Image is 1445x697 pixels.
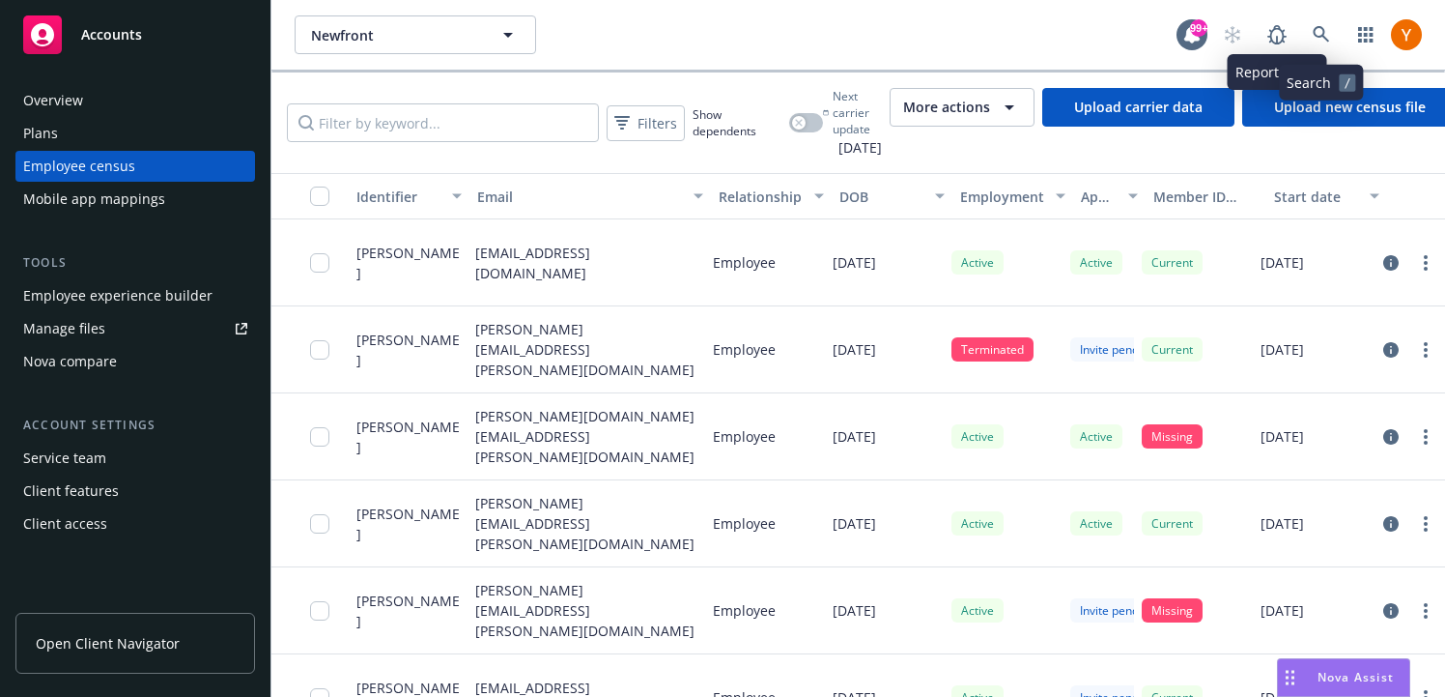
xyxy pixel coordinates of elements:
[1414,599,1437,623] a: more
[15,416,255,435] div: Account settings
[1070,337,1165,362] div: Invite pending
[951,337,1034,362] div: Terminated
[719,187,803,207] div: Relationship
[23,508,107,539] div: Client access
[349,173,469,219] button: Identifier
[356,591,460,631] span: [PERSON_NAME]
[1146,173,1266,219] button: Member ID status
[356,187,440,207] div: Identifier
[903,98,990,117] span: More actions
[1190,19,1207,37] div: 99+
[15,151,255,182] a: Employee census
[890,88,1034,127] button: More actions
[713,339,776,360] p: Employee
[310,427,329,447] input: Toggle Row Selected
[1142,598,1203,623] div: Missing
[951,250,1004,275] div: Active
[1261,426,1304,447] p: [DATE]
[1142,511,1203,536] div: Current
[610,109,681,137] span: Filters
[23,313,105,344] div: Manage files
[15,476,255,507] a: Client features
[1317,669,1394,685] span: Nova Assist
[1261,339,1304,360] p: [DATE]
[475,319,697,380] p: [PERSON_NAME][EMAIL_ADDRESS][PERSON_NAME][DOMAIN_NAME]
[1414,338,1437,362] a: more
[952,173,1073,219] button: Employment
[1414,251,1437,275] a: more
[1379,425,1402,449] a: circleInformation
[1414,425,1437,449] a: more
[23,85,83,116] div: Overview
[1070,250,1122,275] div: Active
[1073,173,1146,219] button: App status
[1070,511,1122,536] div: Active
[310,601,329,621] input: Toggle Row Selected
[951,511,1004,536] div: Active
[23,184,165,215] div: Mobile app mappings
[15,85,255,116] a: Overview
[1213,15,1252,54] a: Start snowing
[1070,598,1165,623] div: Invite pending
[1261,600,1304,621] p: [DATE]
[607,105,685,141] button: Filters
[23,118,58,149] div: Plans
[1274,187,1358,207] div: Start date
[23,346,117,377] div: Nova compare
[475,406,697,467] p: [PERSON_NAME][DOMAIN_NAME][EMAIL_ADDRESS][PERSON_NAME][DOMAIN_NAME]
[475,493,697,554] p: [PERSON_NAME][EMAIL_ADDRESS][PERSON_NAME][DOMAIN_NAME]
[1142,424,1203,449] div: Missing
[1261,252,1304,273] p: [DATE]
[310,253,329,273] input: Toggle Row Selected
[1070,424,1122,449] div: Active
[15,184,255,215] a: Mobile app mappings
[951,598,1004,623] div: Active
[15,8,255,62] a: Accounts
[15,253,255,273] div: Tools
[713,513,776,534] p: Employee
[475,580,697,641] p: [PERSON_NAME][EMAIL_ADDRESS][PERSON_NAME][DOMAIN_NAME]
[311,25,478,45] span: Newfront
[356,504,460,544] span: [PERSON_NAME]
[1391,19,1422,50] img: photo
[475,243,697,283] p: [EMAIL_ADDRESS][DOMAIN_NAME]
[1261,513,1304,534] p: [DATE]
[15,443,255,474] a: Service team
[287,103,599,142] input: Filter by keyword...
[693,106,781,139] span: Show dependents
[1277,658,1410,697] button: Nova Assist
[310,340,329,360] input: Toggle Row Selected
[23,151,135,182] div: Employee census
[15,346,255,377] a: Nova compare
[23,476,119,507] div: Client features
[15,280,255,311] a: Employee experience builder
[15,313,255,344] a: Manage files
[637,113,677,133] span: Filters
[356,243,460,283] span: [PERSON_NAME]
[23,280,212,311] div: Employee experience builder
[23,443,106,474] div: Service team
[36,633,180,653] span: Open Client Navigator
[15,508,255,539] a: Client access
[356,330,460,370] span: [PERSON_NAME]
[951,424,1004,449] div: Active
[1379,251,1402,275] a: circleInformation
[1266,173,1387,219] button: Start date
[310,514,329,534] input: Toggle Row Selected
[832,173,952,219] button: DOB
[833,426,876,447] p: [DATE]
[1302,15,1341,54] a: Search
[1258,15,1296,54] a: Report a Bug
[1414,512,1437,536] a: more
[960,187,1044,207] div: Employment
[833,513,876,534] p: [DATE]
[713,600,776,621] p: Employee
[1042,88,1234,127] a: Upload carrier data
[1379,338,1402,362] a: circleInformation
[310,187,329,206] input: Select all
[711,173,832,219] button: Relationship
[1278,659,1302,696] div: Drag to move
[469,173,711,219] button: Email
[1379,512,1402,536] a: circleInformation
[81,27,142,43] span: Accounts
